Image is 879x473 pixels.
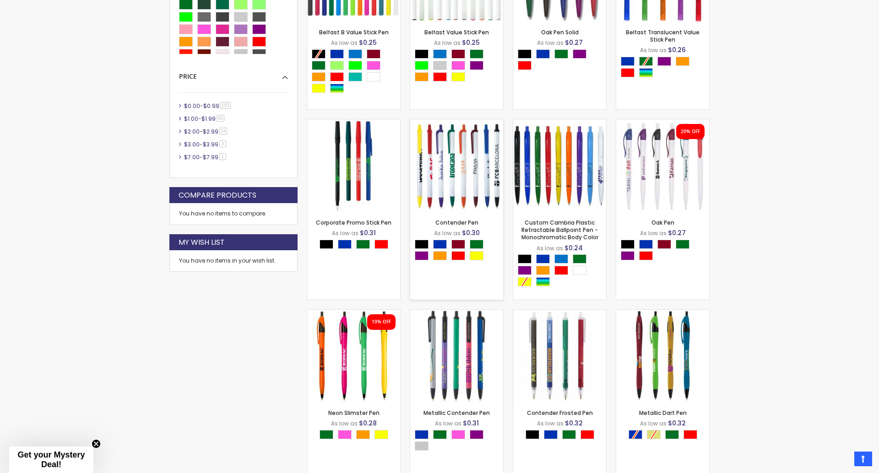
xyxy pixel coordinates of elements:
a: Belfast Value Stick Pen [424,28,489,36]
div: Red [621,68,635,77]
div: Blue Light [433,49,447,59]
div: Orange [312,72,326,81]
a: Belfast B Value Stick Pen [319,28,389,36]
img: Oak Pen [616,119,709,212]
a: Corporate Promo Stick Pen [316,219,391,226]
div: Grey Light [433,61,447,70]
a: $1.00-$1.9965 [182,115,228,123]
span: $0.30 [462,228,480,237]
div: Green [470,49,483,59]
img: Contender Pen [410,119,503,212]
div: Blue [433,240,447,249]
div: Silver [415,441,429,451]
div: Burgundy [367,49,380,59]
a: Oak Pen Solid [541,28,579,36]
div: Select A Color [320,240,393,251]
div: Black [526,430,539,439]
span: As low as [435,419,461,427]
div: Blue [621,57,635,66]
div: Purple [470,430,483,439]
a: Corporate Promo Stick Pen [307,119,400,127]
div: Blue [544,430,558,439]
div: Blue [536,49,550,59]
div: Black [621,240,635,249]
span: As low as [537,244,563,252]
div: You have no items to compare. [169,203,298,225]
div: Purple [657,57,671,66]
div: Red [554,266,568,275]
div: Blue [536,254,550,263]
div: Red [639,251,653,260]
div: Green [470,240,483,249]
a: Metallic Dart Pen [616,309,709,317]
a: Custom Cambria Plastic Retractable Ballpoint Pen - Monochromatic Body Color [513,119,606,127]
span: 24 [219,128,227,134]
div: 10% OFF [372,319,391,325]
div: Purple [470,61,483,70]
a: Custom Cambria Plastic Retractable Ballpoint Pen - Monochromatic Body Color [521,219,598,241]
div: Pink [451,430,465,439]
div: Assorted [639,68,653,77]
span: As low as [640,229,667,237]
div: Green Light [330,61,344,70]
span: $0.28 [359,419,377,428]
div: Assorted [536,277,550,286]
div: Burgundy [451,49,465,59]
a: $3.00-$3.993 [182,140,229,148]
span: $0.24 [564,243,583,253]
a: Metallic Contender Pen [423,409,490,417]
span: $1.99 [201,115,216,123]
div: Price [179,65,288,81]
div: Assorted [330,84,344,93]
span: As low as [640,46,667,54]
div: Green [433,430,447,439]
div: Blue Light [554,254,568,263]
span: As low as [640,419,667,427]
div: Pink [367,61,380,70]
div: Select A Color [320,430,393,441]
div: Black [518,254,532,263]
div: Orange [536,266,550,275]
div: Select A Color [621,240,709,263]
div: You have no items in your wish list. [179,257,288,264]
div: Purple [573,49,586,59]
div: Lime Green [348,61,362,70]
div: Green [320,430,333,439]
div: Green [554,49,568,59]
span: As low as [332,229,358,237]
span: $0.27 [668,228,686,237]
span: $0.32 [565,419,583,428]
img: Neon Slimster Pen [307,310,400,403]
div: Purple [518,266,532,275]
div: Select A Color [415,49,503,84]
div: Green [573,254,586,263]
span: $0.26 [668,45,686,54]
span: $1.00 [184,115,198,123]
img: Metallic Contender Pen [410,310,503,403]
div: Lime Green [415,61,429,70]
div: Red [330,72,344,81]
span: $0.00 [184,102,200,110]
div: Red [433,72,447,81]
span: $7.00 [184,153,200,161]
div: Select A Color [312,49,400,95]
div: Green [312,61,326,70]
div: Blue [338,240,352,249]
span: $0.31 [463,419,479,428]
div: Orange [676,57,689,66]
div: White [367,72,380,81]
span: $0.25 [462,38,480,47]
span: Get your Mystery Deal! [17,450,85,469]
a: Metallic Contender Pen [410,309,503,317]
strong: My Wish List [179,237,225,247]
a: Neon Slimster Pen [328,409,380,417]
a: Oak Pen [651,219,674,226]
a: Contender Frosted Pen [513,309,606,317]
a: Contender Pen [435,219,478,226]
div: Black [320,240,333,249]
button: Close teaser [92,439,101,448]
div: Red [451,251,465,260]
span: $0.27 [565,38,583,47]
span: 65 [217,115,224,122]
a: $2.00-$2.9924 [182,128,230,135]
